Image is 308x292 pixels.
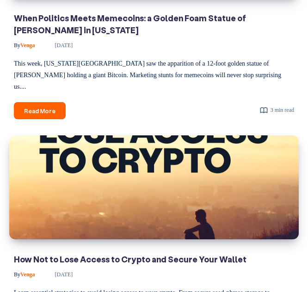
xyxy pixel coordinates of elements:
[14,42,37,49] a: ByVenga
[14,102,66,119] a: Read More
[9,135,299,239] img: Image of: How Not to Lose Access to Crypto and Secure Your Wallet
[14,58,294,93] p: This week, [US_STATE][GEOGRAPHIC_DATA] saw the apparition of a 12-foot golden statue of [PERSON_N...
[14,42,35,49] span: Venga
[14,12,246,36] a: When Politics Meets Memecoins: a Golden Foam Statue of [PERSON_NAME] in [US_STATE]
[14,271,37,278] a: ByVenga
[14,254,246,265] a: How Not to Lose Access to Crypto and Secure Your Wallet
[14,271,20,278] span: By
[42,271,73,278] time: [DATE]
[259,105,294,116] div: 3 min read
[14,42,20,49] span: By
[42,42,73,49] time: [DATE]
[14,271,35,278] span: Venga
